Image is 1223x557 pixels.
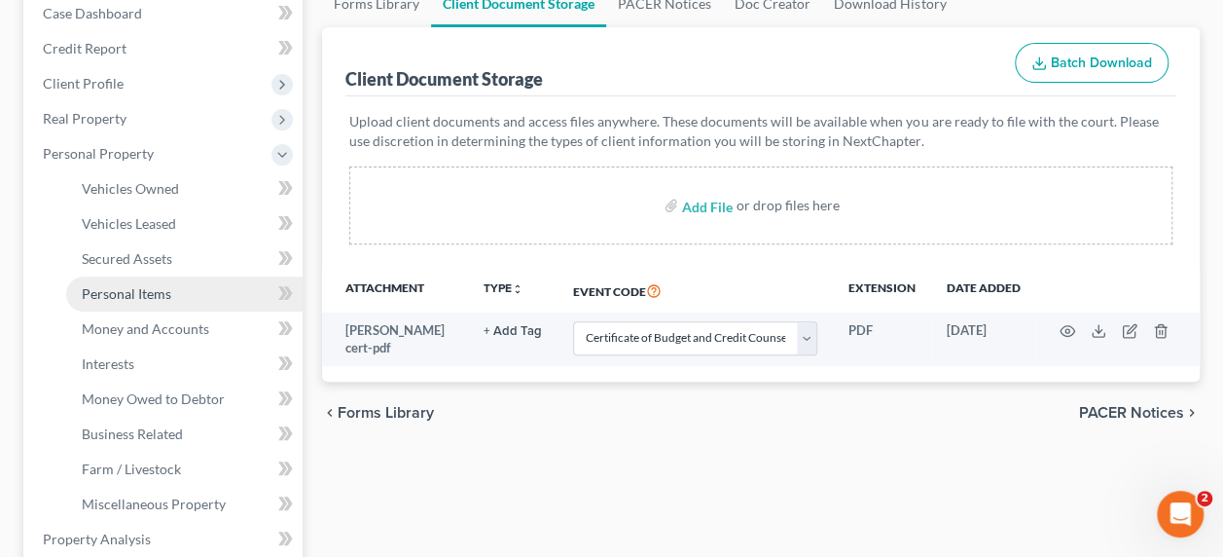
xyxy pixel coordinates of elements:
p: Upload client documents and access files anywhere. These documents will be available when you are... [349,112,1172,151]
a: Money Owed to Debtor [66,382,303,417]
th: Attachment [322,268,467,313]
a: Vehicles Leased [66,206,303,241]
span: Miscellaneous Property [82,496,226,512]
div: or drop files here [737,196,840,215]
button: + Add Tag [484,325,542,338]
a: Miscellaneous Property [66,487,303,522]
a: Money and Accounts [66,312,303,347]
span: PACER Notices [1079,405,1184,421]
span: Property Analysis [43,531,151,547]
a: Interests [66,347,303,382]
th: Date added [931,268,1036,313]
div: Client Document Storage [345,67,543,91]
span: Forms Library [338,405,434,421]
span: Business Related [82,426,183,442]
button: TYPEunfold_more [484,282,523,295]
a: + Add Tag [484,321,542,340]
span: Secured Assets [82,250,172,267]
a: Secured Assets [66,241,303,277]
button: PACER Notices chevron_right [1079,405,1200,421]
button: Batch Download [1015,43,1169,84]
span: 2 [1197,491,1212,506]
iframe: Intercom live chat [1157,491,1204,538]
a: Farm / Livestock [66,452,303,487]
span: Credit Report [43,40,126,56]
button: chevron_left Forms Library [322,405,434,421]
td: [PERSON_NAME] cert-pdf [322,313,467,366]
th: Event Code [558,268,833,313]
th: Extension [833,268,931,313]
a: Credit Report [27,31,303,66]
span: Money Owed to Debtor [82,390,225,407]
span: Real Property [43,110,126,127]
span: Interests [82,355,134,372]
span: Personal Items [82,285,171,302]
span: Personal Property [43,145,154,162]
i: chevron_right [1184,405,1200,421]
td: PDF [833,313,931,366]
a: Property Analysis [27,522,303,557]
span: Batch Download [1051,55,1152,71]
span: Farm / Livestock [82,461,181,477]
i: unfold_more [512,283,523,295]
span: Case Dashboard [43,5,142,21]
a: Personal Items [66,277,303,312]
a: Business Related [66,417,303,452]
span: Money and Accounts [82,320,209,337]
a: Vehicles Owned [66,171,303,206]
span: Vehicles Owned [82,180,179,197]
span: Vehicles Leased [82,215,176,232]
i: chevron_left [322,405,338,421]
td: [DATE] [931,313,1036,366]
span: Client Profile [43,75,124,92]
